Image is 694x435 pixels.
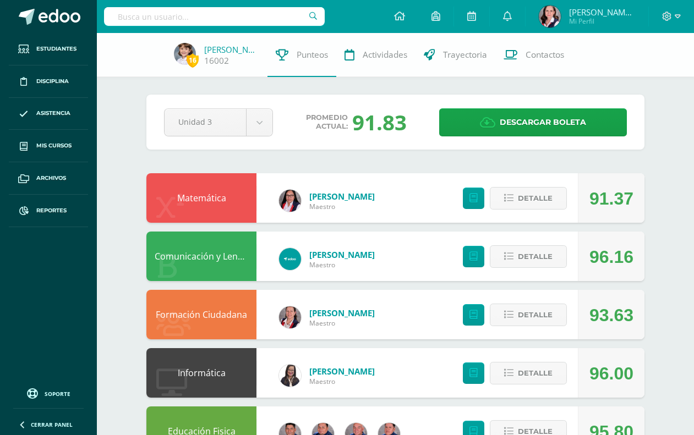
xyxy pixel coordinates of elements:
[490,187,567,210] button: Detalle
[539,5,561,27] img: 03ff0526453eeaa6c283339c1e1f4035.png
[9,98,88,130] a: Asistencia
[526,49,564,60] span: Contactos
[146,290,256,339] div: Formación Ciudadana
[187,53,199,67] span: 16
[490,245,567,268] button: Detalle
[518,363,553,383] span: Detalle
[569,16,635,26] span: Mi Perfil
[165,109,272,136] a: Unidad 3
[204,55,229,67] a: 16002
[9,33,88,65] a: Estudiantes
[9,65,88,98] a: Disciplina
[306,113,348,131] span: Promedio actual:
[416,33,495,77] a: Trayectoria
[36,141,72,150] span: Mis cursos
[490,362,567,384] button: Detalle
[363,49,407,60] span: Actividades
[36,206,67,215] span: Reportes
[297,49,328,60] span: Punteos
[146,232,256,281] div: Comunicación y Lenguaje
[309,366,375,377] a: [PERSON_NAME]
[439,108,627,136] a: Descargar boleta
[589,232,633,282] div: 96.16
[9,162,88,195] a: Archivos
[443,49,487,60] span: Trayectoria
[36,45,76,53] span: Estudiantes
[9,195,88,227] a: Reportes
[45,390,70,398] span: Soporte
[36,174,66,183] span: Archivos
[352,108,407,136] div: 91.83
[518,188,553,208] span: Detalle
[146,173,256,223] div: Matemática
[336,33,416,77] a: Actividades
[309,307,375,318] a: [PERSON_NAME]
[279,306,301,328] img: 20a437314bcbc0e2530bde3bd763025c.png
[174,43,196,65] img: f353c7a0efc067882f9738dced93e58f.png
[309,202,375,211] span: Maestro
[13,386,84,400] a: Soporte
[146,348,256,398] div: Informática
[279,248,301,270] img: ea49d2f1cc4dccf651244b0097f2ed00.png
[267,33,336,77] a: Punteos
[31,421,73,428] span: Cerrar panel
[204,44,259,55] a: [PERSON_NAME]
[309,249,375,260] a: [PERSON_NAME]
[9,130,88,162] a: Mis cursos
[500,109,586,136] span: Descargar boleta
[104,7,325,26] input: Busca un usuario...
[569,7,635,18] span: [PERSON_NAME] de [PERSON_NAME]
[490,304,567,326] button: Detalle
[309,377,375,386] span: Maestro
[279,365,301,387] img: 06f2a02a3e8cd598d980aa32fa6de0d8.png
[518,305,553,325] span: Detalle
[495,33,572,77] a: Contactos
[518,246,553,267] span: Detalle
[36,109,70,118] span: Asistencia
[309,191,375,202] a: [PERSON_NAME]
[309,260,375,269] span: Maestro
[309,318,375,328] span: Maestro
[36,77,69,86] span: Disciplina
[279,190,301,212] img: ef353081b966db44c16f5b0b40b680c1.png
[589,290,633,340] div: 93.63
[178,109,232,135] span: Unidad 3
[589,174,633,223] div: 91.37
[589,349,633,398] div: 96.00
